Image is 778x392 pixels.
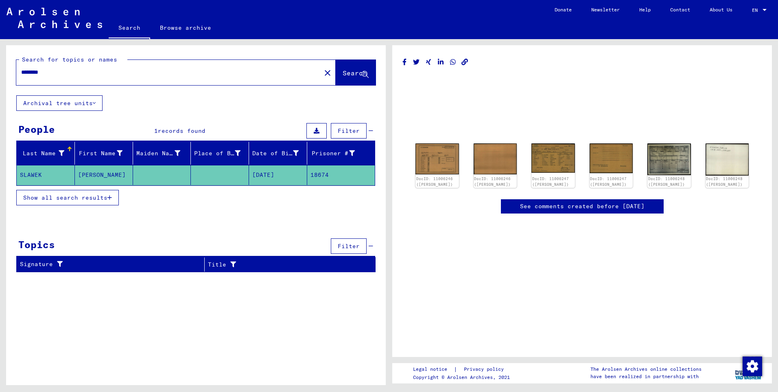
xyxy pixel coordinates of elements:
button: Filter [331,238,367,254]
div: Prisoner # [310,147,365,160]
div: Place of Birth [194,149,240,158]
button: Search [336,60,376,85]
img: 001.jpg [647,143,691,175]
p: The Arolsen Archives online collections [590,366,702,373]
a: DocID: 11006248 ([PERSON_NAME]) [706,176,743,187]
button: Share on WhatsApp [449,57,457,67]
mat-icon: close [323,68,332,78]
div: Place of Birth [194,147,251,160]
mat-cell: 18674 [307,165,375,185]
img: Arolsen_neg.svg [7,8,102,28]
img: 001.jpg [415,143,459,174]
img: Change consent [743,357,762,376]
a: DocID: 11006246 ([PERSON_NAME]) [416,176,453,187]
div: Maiden Name [136,149,181,158]
span: 1 [154,127,158,134]
mat-header-cell: Date of Birth [249,142,307,165]
p: have been realized in partnership with [590,373,702,380]
span: EN [752,7,761,13]
div: Date of Birth [252,149,299,158]
img: 002.jpg [706,143,749,175]
div: People [18,122,55,137]
p: Copyright © Arolsen Archives, 2021 [413,374,514,381]
div: Title [208,260,359,269]
div: Date of Birth [252,147,309,160]
div: Last Name [20,149,64,158]
button: Share on LinkedIn [437,57,445,67]
button: Archival tree units [16,95,103,111]
div: Prisoner # [310,149,355,158]
mat-header-cell: Prisoner # [307,142,375,165]
mat-header-cell: Last Name [17,142,75,165]
div: Topics [18,237,55,252]
div: Last Name [20,147,74,160]
div: Signature [20,258,206,271]
img: 002.jpg [590,143,633,173]
a: DocID: 11006246 ([PERSON_NAME]) [474,176,511,187]
span: Filter [338,242,360,250]
span: Filter [338,127,360,134]
mat-header-cell: Maiden Name [133,142,191,165]
a: See comments created before [DATE] [520,202,645,211]
mat-cell: [DATE] [249,165,307,185]
div: Maiden Name [136,147,191,160]
a: Search [109,18,150,39]
a: Browse archive [150,18,221,37]
mat-header-cell: First Name [75,142,133,165]
img: yv_logo.png [733,363,764,383]
span: Search [343,69,367,77]
button: Share on Facebook [400,57,409,67]
div: | [413,365,514,374]
button: Share on Xing [424,57,433,67]
button: Show all search results [16,190,119,205]
div: First Name [78,149,122,158]
button: Filter [331,123,367,139]
div: Title [208,258,367,271]
button: Clear [319,64,336,81]
a: DocID: 11006248 ([PERSON_NAME]) [648,176,685,187]
button: Share on Twitter [412,57,421,67]
mat-cell: [PERSON_NAME] [75,165,133,185]
span: records found [158,127,205,134]
mat-label: Search for topics or names [22,56,117,63]
a: DocID: 11006247 ([PERSON_NAME]) [590,176,627,187]
a: DocID: 11006247 ([PERSON_NAME]) [532,176,569,187]
span: Show all search results [23,194,107,201]
mat-header-cell: Place of Birth [191,142,249,165]
a: Privacy policy [457,365,514,374]
a: Legal notice [413,365,454,374]
div: Signature [20,260,198,269]
div: First Name [78,147,133,160]
img: 001.jpg [531,143,575,173]
mat-cell: SLAWEK [17,165,75,185]
img: 002.jpg [474,143,517,174]
button: Copy link [461,57,469,67]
